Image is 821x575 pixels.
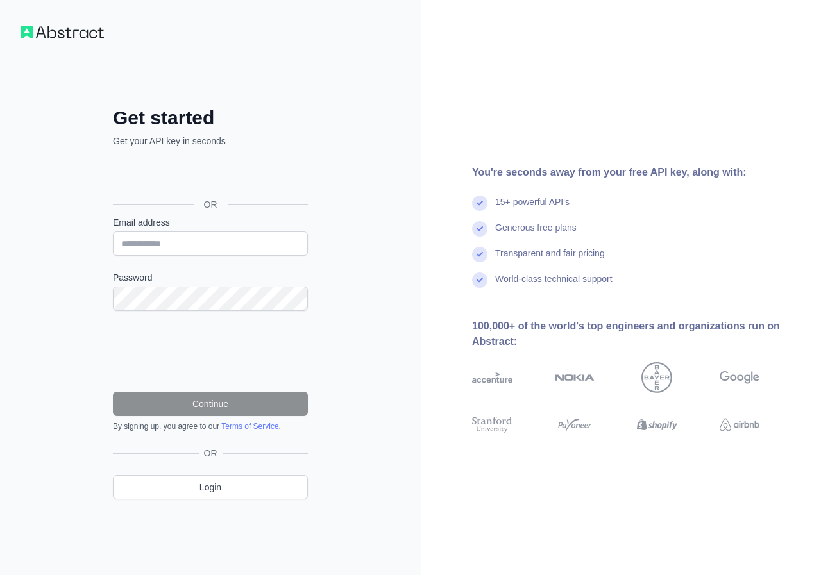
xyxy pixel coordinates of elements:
[106,162,312,190] iframe: Bouton "Se connecter avec Google"
[21,26,104,38] img: Workflow
[472,415,512,435] img: stanford university
[555,362,595,393] img: nokia
[113,421,308,431] div: By signing up, you agree to our .
[472,319,800,349] div: 100,000+ of the world's top engineers and organizations run on Abstract:
[637,415,677,435] img: shopify
[472,272,487,288] img: check mark
[194,198,228,211] span: OR
[113,271,308,284] label: Password
[555,415,595,435] img: payoneer
[495,272,613,298] div: World-class technical support
[641,362,672,393] img: bayer
[113,326,308,376] iframe: reCAPTCHA
[495,196,570,221] div: 15+ powerful API's
[113,106,308,129] h2: Get started
[472,196,487,211] img: check mark
[495,247,605,272] div: Transparent and fair pricing
[113,135,308,147] p: Get your API key in seconds
[113,475,308,499] a: Login
[221,422,278,431] a: Terms of Service
[472,165,800,180] div: You're seconds away from your free API key, along with:
[495,221,577,247] div: Generous free plans
[113,216,308,229] label: Email address
[720,362,760,393] img: google
[113,392,308,416] button: Continue
[720,415,760,435] img: airbnb
[472,247,487,262] img: check mark
[199,447,223,460] span: OR
[472,221,487,237] img: check mark
[472,362,512,393] img: accenture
